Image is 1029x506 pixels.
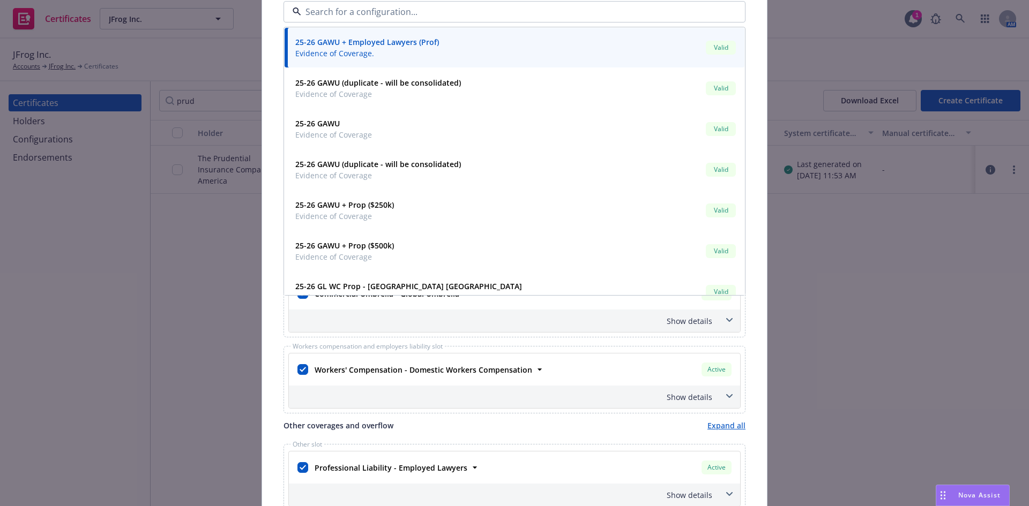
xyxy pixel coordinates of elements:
[710,84,732,93] span: Valid
[295,170,461,181] span: Evidence of Coverage
[295,129,372,140] span: Evidence of Coverage
[315,289,459,299] strong: Commercial Umbrella - Global Umbrella
[710,287,732,297] span: Valid
[936,485,950,505] div: Drag to move
[295,281,522,291] strong: 25-26 GL WC Prop - [GEOGRAPHIC_DATA] [GEOGRAPHIC_DATA]
[710,246,732,256] span: Valid
[295,78,461,88] strong: 25-26 GAWU (duplicate - will be consolidated)
[706,463,727,472] span: Active
[291,315,712,327] div: Show details
[290,441,324,448] span: Other slot
[295,159,461,169] strong: 25-26 GAWU (duplicate - will be consolidated)
[295,200,394,210] strong: 25-26 GAWU + Prop ($250k)
[289,386,740,408] div: Show details
[710,206,732,215] span: Valid
[710,124,732,134] span: Valid
[936,485,1010,506] button: Nova Assist
[706,365,727,374] span: Active
[295,251,394,262] span: Evidence of Coverage
[295,48,439,59] span: Evidence of Coverage.
[710,165,732,175] span: Valid
[958,490,1001,500] span: Nova Assist
[295,37,439,47] strong: 25-26 GAWU + Employed Lawyers (Prof)
[291,391,712,403] div: Show details
[315,463,467,473] strong: Professional Liability - Employed Lawyers
[295,210,394,222] span: Evidence of Coverage
[301,5,724,18] input: Search for a configuration...
[710,43,732,52] span: Valid
[295,88,461,100] span: Evidence of Coverage
[295,118,340,129] strong: 25-26 GAWU
[284,420,393,431] span: Other coverages and overflow
[315,365,532,375] strong: Workers' Compensation - Domestic Workers Compensation
[291,489,712,501] div: Show details
[290,343,445,350] span: Workers compensation and employers liability slot
[295,292,522,303] span: Evidence of Coverage
[289,309,740,332] div: Show details
[289,484,740,506] div: Show details
[295,240,394,251] strong: 25-26 GAWU + Prop ($500k)
[707,420,745,431] a: Expand all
